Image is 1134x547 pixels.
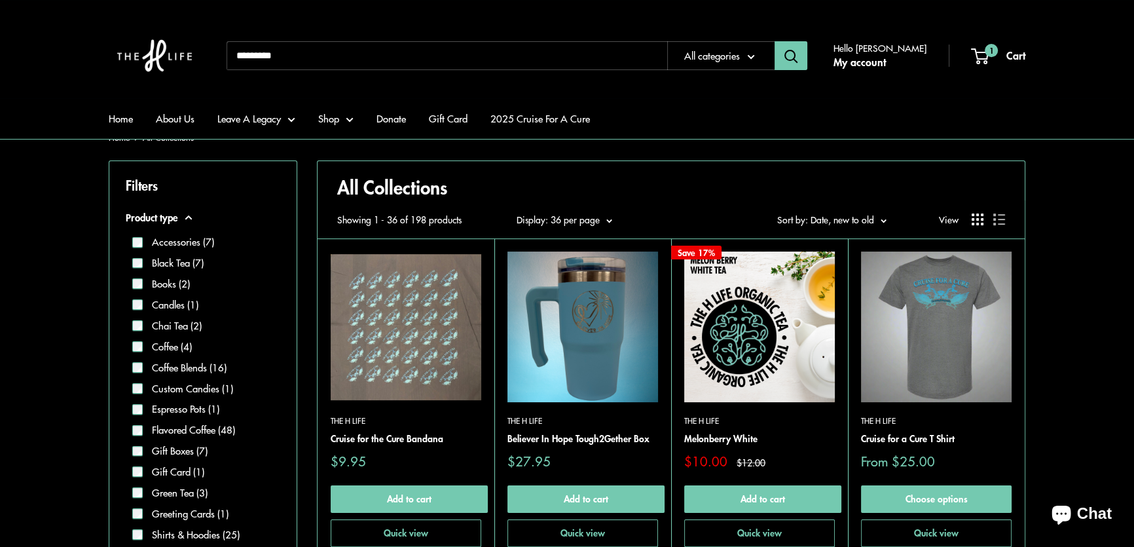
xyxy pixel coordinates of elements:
[337,174,1005,200] h1: All Collections
[684,519,835,547] button: Quick view
[507,252,658,402] img: Believer In Hope Tough2Gether Box
[507,485,665,513] button: Add to cart
[684,415,835,428] a: The H Life
[861,455,935,468] span: From $25.00
[684,485,841,513] button: Add to cart
[143,527,240,542] label: Shirts & Hoodies (25)
[1006,47,1025,63] span: Cart
[331,252,481,402] img: Cruise for the Cure Bandana
[143,297,198,312] label: Candles (1)
[331,455,366,468] span: $9.95
[684,252,835,402] img: Melonberry White
[109,13,200,98] img: The H Life
[143,506,229,521] label: Greeting Cards (1)
[861,415,1012,428] a: The H Life
[143,276,190,292] label: Books (2)
[671,246,722,259] span: Save 17%
[684,432,835,446] a: Melonberry White
[517,213,600,226] span: Display: 36 per page
[861,519,1012,547] button: Quick view
[1040,494,1124,537] inbox-online-store-chat: Shopify online store chat
[972,214,983,225] button: Display products as grid
[777,213,874,226] span: Sort by: Date, new to old
[331,432,481,446] a: Cruise for the Cure Bandana
[331,415,481,428] a: The H Life
[737,458,765,467] span: $12.00
[861,252,1012,402] img: Cruise for a Cure T Shirt
[972,46,1025,66] a: 1 Cart
[775,41,807,70] button: Search
[507,432,658,446] a: Believer In Hope Tough2Gether Box
[939,211,959,228] span: View
[861,485,1012,513] a: Choose options
[318,109,354,128] a: Shop
[507,415,658,428] a: The H Life
[143,402,219,417] label: Espresso Pots (1)
[143,255,204,271] label: Black Tea (7)
[126,173,280,197] p: Filters
[143,235,214,250] label: Accessories (7)
[126,208,280,227] button: Product type
[217,109,295,128] a: Leave A Legacy
[331,485,488,513] button: Add to cart
[684,455,727,468] span: $10.00
[507,252,658,402] a: Believer In Hope Tough2Gether BoxBeliever In Hope Tough2Gether Box
[833,52,886,72] a: My account
[331,519,481,547] button: Quick view
[777,211,887,228] button: Sort by: Date, new to old
[143,131,194,143] a: All Collections
[337,211,462,228] span: Showing 1 - 36 of 198 products
[143,360,227,375] label: Coffee Blends (16)
[143,423,235,438] label: Flavored Coffee (48)
[143,485,208,500] label: Green Tea (3)
[156,109,194,128] a: About Us
[109,131,130,143] a: Home
[684,252,835,402] a: Melonberry WhiteMelonberry White
[109,109,133,128] a: Home
[429,109,467,128] a: Gift Card
[985,44,998,57] span: 1
[517,211,612,228] button: Display: 36 per page
[143,464,204,480] label: Gift Card (1)
[833,39,926,56] span: Hello [PERSON_NAME]
[861,432,1012,446] a: Cruise for a Cure T Shirt
[993,214,1005,225] button: Display products as list
[227,41,667,70] input: Search...
[143,443,208,459] label: Gift Boxes (7)
[490,109,590,128] a: 2025 Cruise For A Cure
[507,519,658,547] button: Quick view
[143,318,202,333] label: Chai Tea (2)
[143,339,192,354] label: Coffee (4)
[143,381,233,396] label: Custom Candies (1)
[376,109,406,128] a: Donate
[507,455,551,468] span: $27.95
